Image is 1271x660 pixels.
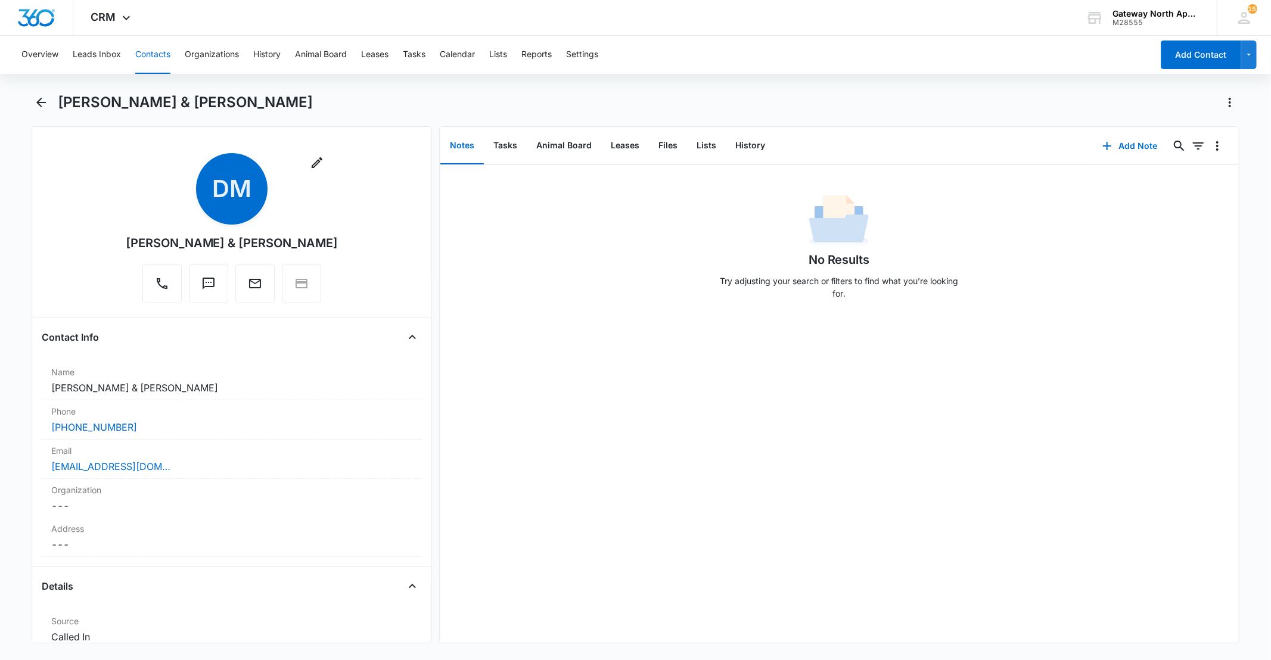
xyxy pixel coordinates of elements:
button: Leases [361,36,389,74]
a: Email [235,282,275,292]
button: Files [649,127,687,164]
button: Tasks [484,127,527,164]
p: Try adjusting your search or filters to find what you’re looking for. [714,275,964,300]
button: Add Note [1090,132,1170,160]
span: 155 [1248,4,1257,14]
button: Overflow Menu [1208,136,1227,155]
dd: Called In [51,630,412,644]
button: Close [403,328,422,347]
button: Animal Board [527,127,601,164]
button: History [726,127,775,164]
div: Address--- [42,518,421,557]
h4: Contact Info [42,330,99,344]
button: Reports [521,36,552,74]
h1: [PERSON_NAME] & [PERSON_NAME] [58,94,313,111]
button: Back [32,93,50,112]
button: Notes [440,127,484,164]
button: Leases [601,127,649,164]
button: Animal Board [295,36,347,74]
span: DM [196,153,268,225]
label: Address [51,522,412,535]
div: Name[PERSON_NAME] & [PERSON_NAME] [42,361,421,400]
label: Organization [51,484,412,496]
button: Email [235,264,275,303]
button: Organizations [185,36,239,74]
button: Leads Inbox [73,36,121,74]
div: Phone[PHONE_NUMBER] [42,400,421,440]
a: Text [189,282,228,292]
button: Tasks [403,36,425,74]
button: Settings [566,36,598,74]
a: [EMAIL_ADDRESS][DOMAIN_NAME] [51,459,170,474]
div: [PERSON_NAME] & [PERSON_NAME] [126,234,338,252]
label: Phone [51,405,412,418]
img: No Data [809,191,869,251]
a: Call [142,282,182,292]
span: CRM [91,11,116,23]
div: Email[EMAIL_ADDRESS][DOMAIN_NAME] [42,440,421,479]
button: Filters [1189,136,1208,155]
button: History [253,36,281,74]
a: [PHONE_NUMBER] [51,420,137,434]
h4: Details [42,579,73,593]
label: Source [51,615,412,627]
label: Name [51,366,412,378]
button: Actions [1220,93,1239,112]
label: Email [51,444,412,457]
button: Calendar [440,36,475,74]
dd: --- [51,537,412,552]
div: Organization--- [42,479,421,518]
button: Call [142,264,182,303]
button: Lists [489,36,507,74]
div: notifications count [1248,4,1257,14]
h1: No Results [809,251,870,269]
button: Add Contact [1161,41,1241,69]
dd: [PERSON_NAME] & [PERSON_NAME] [51,381,412,395]
button: Lists [687,127,726,164]
div: account id [1112,18,1199,27]
button: Contacts [135,36,170,74]
button: Overview [21,36,58,74]
div: account name [1112,9,1199,18]
button: Close [403,577,422,596]
dd: --- [51,499,412,513]
button: Text [189,264,228,303]
div: SourceCalled In [42,610,421,649]
button: Search... [1170,136,1189,155]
